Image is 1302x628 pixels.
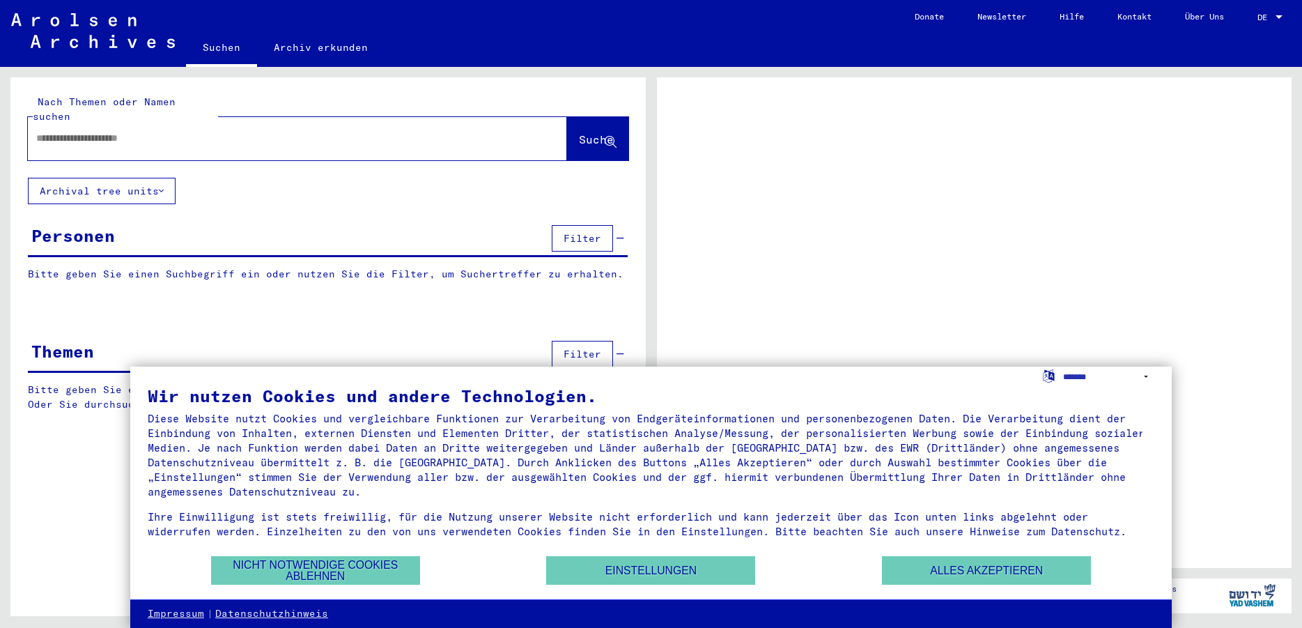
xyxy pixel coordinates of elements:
a: Archiv erkunden [257,31,385,64]
p: Bitte geben Sie einen Suchbegriff ein oder nutzen Sie die Filter, um Suchertreffer zu erhalten. O... [28,383,628,412]
a: Datenschutzhinweis [215,607,328,621]
div: Wir nutzen Cookies und andere Technologien. [148,388,1154,404]
span: DE [1257,13,1273,22]
div: Personen [31,223,115,248]
img: yv_logo.png [1226,578,1278,613]
a: Suchen [186,31,257,67]
div: Diese Website nutzt Cookies und vergleichbare Funktionen zur Verarbeitung von Endgeräteinformatio... [148,411,1154,499]
button: Filter [552,341,613,367]
button: Suche [567,117,628,160]
mat-label: Nach Themen oder Namen suchen [33,95,176,123]
button: Einstellungen [546,556,755,585]
label: Sprache auswählen [1041,369,1056,382]
a: Impressum [148,607,204,621]
select: Sprache auswählen [1063,367,1154,387]
button: Archival tree units [28,178,176,204]
button: Filter [552,225,613,252]
span: Suche [579,132,614,146]
span: Filter [564,232,601,245]
img: Arolsen_neg.svg [11,13,175,48]
p: Bitte geben Sie einen Suchbegriff ein oder nutzen Sie die Filter, um Suchertreffer zu erhalten. [28,267,628,282]
div: Themen [31,339,94,364]
div: Ihre Einwilligung ist stets freiwillig, für die Nutzung unserer Website nicht erforderlich und ka... [148,510,1154,539]
button: Alles akzeptieren [882,556,1091,585]
button: Nicht notwendige Cookies ablehnen [211,556,420,585]
span: Filter [564,348,601,360]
